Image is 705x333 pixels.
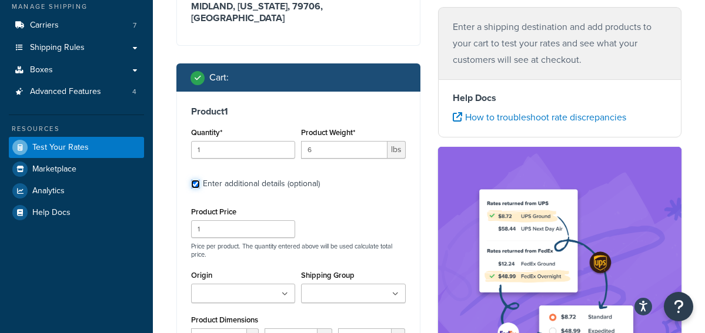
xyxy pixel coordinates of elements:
[9,15,144,36] a: Carriers7
[30,21,59,31] span: Carriers
[188,242,409,258] p: Price per product. The quantity entered above will be used calculate total price.
[203,176,320,192] div: Enter additional details (optional)
[30,43,85,53] span: Shipping Rules
[30,87,101,97] span: Advanced Features
[9,81,144,103] a: Advanced Features4
[9,2,144,12] div: Manage Shipping
[9,81,144,103] li: Advanced Features
[191,141,295,159] input: 0.0
[301,128,355,137] label: Product Weight*
[9,15,144,36] li: Carriers
[133,21,136,31] span: 7
[9,137,144,158] a: Test Your Rates
[9,159,144,180] a: Marketplace
[301,141,387,159] input: 0.00
[32,143,89,153] span: Test Your Rates
[453,19,667,68] p: Enter a shipping destination and add products to your cart to test your rates and see what your c...
[9,124,144,134] div: Resources
[30,65,53,75] span: Boxes
[191,207,236,216] label: Product Price
[9,180,144,201] a: Analytics
[453,91,667,105] h4: Help Docs
[453,110,626,124] a: How to troubleshoot rate discrepancies
[191,128,222,137] label: Quantity*
[191,315,258,324] label: Product Dimensions
[32,164,76,174] span: Marketplace
[191,180,200,189] input: Enter additional details (optional)
[191,1,406,24] h3: MIDLAND, [US_STATE], 79706 , [GEOGRAPHIC_DATA]
[32,186,65,196] span: Analytics
[664,292,693,321] button: Open Resource Center
[32,208,71,218] span: Help Docs
[191,271,212,280] label: Origin
[132,87,136,97] span: 4
[9,37,144,59] a: Shipping Rules
[9,202,144,223] a: Help Docs
[301,271,355,280] label: Shipping Group
[191,106,406,117] h3: Product 1
[9,59,144,81] a: Boxes
[209,72,229,83] h2: Cart :
[387,141,406,159] span: lbs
